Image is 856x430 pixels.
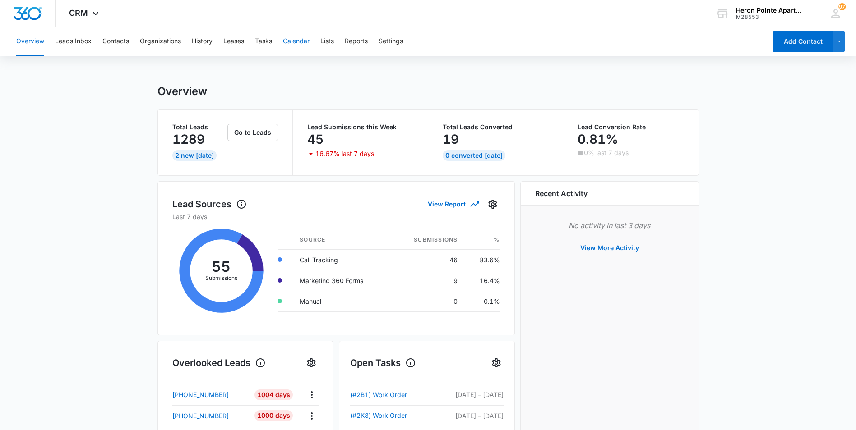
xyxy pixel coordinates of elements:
th: % [465,230,500,250]
button: Reports [345,27,368,56]
div: notifications count [838,3,846,10]
div: account id [736,14,802,20]
button: Organizations [140,27,181,56]
h1: Overlooked Leads [172,356,266,370]
p: [PHONE_NUMBER] [172,411,229,421]
button: Settings [489,356,504,370]
p: Total Leads [172,124,226,130]
h1: Lead Sources [172,197,247,211]
p: 19 [443,132,459,146]
a: [PHONE_NUMBER] [172,390,248,399]
td: 46 [391,249,465,270]
p: [DATE] – [DATE] [434,411,504,421]
p: 45 [307,132,324,146]
td: Call Tracking [292,249,391,270]
button: View Report [428,196,478,212]
button: Contacts [102,27,129,56]
button: Lists [320,27,334,56]
button: View More Activity [571,237,648,259]
td: 0.1% [465,291,500,311]
p: Last 7 days [172,212,500,221]
h1: Open Tasks [350,356,416,370]
p: Total Leads Converted [443,124,549,130]
td: 9 [391,270,465,291]
button: History [192,27,213,56]
td: 0 [391,291,465,311]
p: [PHONE_NUMBER] [172,390,229,399]
button: Leases [223,27,244,56]
span: 97 [838,3,846,10]
button: Actions [305,388,319,402]
a: (#2K8) Work Order [350,410,434,421]
button: Add Contact [773,31,833,52]
div: 2 New [DATE] [172,150,217,161]
td: 16.4% [465,270,500,291]
p: Lead Submissions this Week [307,124,413,130]
button: Leads Inbox [55,27,92,56]
a: Go to Leads [227,128,278,136]
div: account name [736,7,802,14]
a: (#2B1) Work Order [350,389,434,400]
th: Source [292,230,391,250]
button: Actions [305,409,319,423]
p: [DATE] – [DATE] [434,390,504,399]
button: Tasks [255,27,272,56]
button: Go to Leads [227,124,278,141]
button: Settings [304,356,319,370]
td: Manual [292,291,391,311]
button: Settings [486,197,500,211]
div: 0 Converted [DATE] [443,150,505,161]
div: 1000 Days [254,410,293,421]
p: 0% last 7 days [584,150,629,156]
span: CRM [69,8,88,18]
button: Calendar [283,27,310,56]
th: Submissions [391,230,465,250]
p: Lead Conversion Rate [578,124,684,130]
p: No activity in last 3 days [535,220,684,231]
p: 0.81% [578,132,618,146]
h1: Overview [157,85,207,98]
div: 1004 Days [254,389,293,400]
p: 1289 [172,132,205,146]
td: 83.6% [465,249,500,270]
button: Settings [379,27,403,56]
td: Marketing 360 Forms [292,270,391,291]
a: [PHONE_NUMBER] [172,411,248,421]
h6: Recent Activity [535,188,588,199]
p: 16.67% last 7 days [315,151,374,157]
button: Overview [16,27,44,56]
